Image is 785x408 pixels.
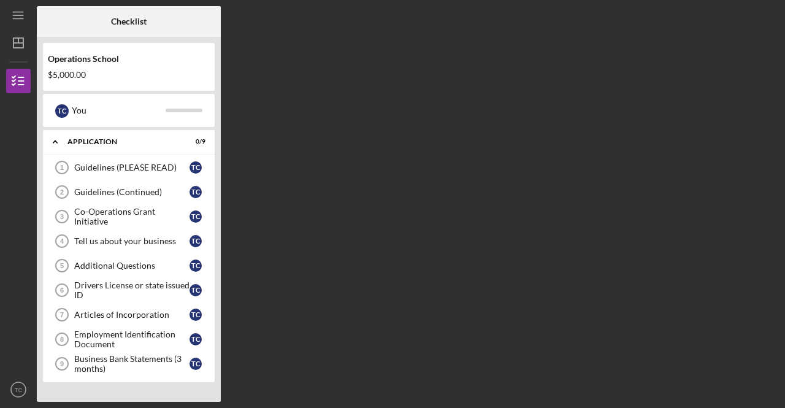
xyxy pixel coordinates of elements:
div: You [72,100,166,121]
a: 5Additional QuestionsTC [49,253,209,278]
div: T C [190,358,202,370]
div: T C [190,210,202,223]
tspan: 3 [60,213,64,220]
a: 4Tell us about your businessTC [49,229,209,253]
button: TC [6,377,31,402]
tspan: 6 [60,287,64,294]
div: T C [190,260,202,272]
tspan: 5 [60,262,64,269]
b: Checklist [111,17,147,26]
div: T C [190,309,202,321]
a: 6Drivers License or state issued IDTC [49,278,209,302]
a: 8Employment Identification DocumentTC [49,327,209,352]
div: Co-Operations Grant Initiative [74,207,190,226]
div: Employment Identification Document [74,329,190,349]
div: Additional Questions [74,261,190,271]
a: 3Co-Operations Grant InitiativeTC [49,204,209,229]
div: 0 / 9 [183,138,205,145]
div: Application [67,138,175,145]
div: T C [190,161,202,174]
tspan: 8 [60,336,64,343]
tspan: 9 [60,360,64,368]
div: Guidelines (Continued) [74,187,190,197]
a: 2Guidelines (Continued)TC [49,180,209,204]
text: TC [15,387,23,393]
div: T C [190,333,202,345]
div: Business Bank Statements (3 months) [74,354,190,374]
div: Operations School [48,54,210,64]
tspan: 7 [60,311,64,318]
div: Tell us about your business [74,236,190,246]
div: T C [190,186,202,198]
tspan: 4 [60,237,64,245]
a: 1Guidelines (PLEASE READ)TC [49,155,209,180]
div: T C [55,104,69,118]
div: Guidelines (PLEASE READ) [74,163,190,172]
tspan: 1 [60,164,64,171]
a: 7Articles of IncorporationTC [49,302,209,327]
div: Drivers License or state issued ID [74,280,190,300]
tspan: 2 [60,188,64,196]
div: T C [190,235,202,247]
div: T C [190,284,202,296]
div: Articles of Incorporation [74,310,190,320]
a: 9Business Bank Statements (3 months)TC [49,352,209,376]
div: $5,000.00 [48,70,210,80]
